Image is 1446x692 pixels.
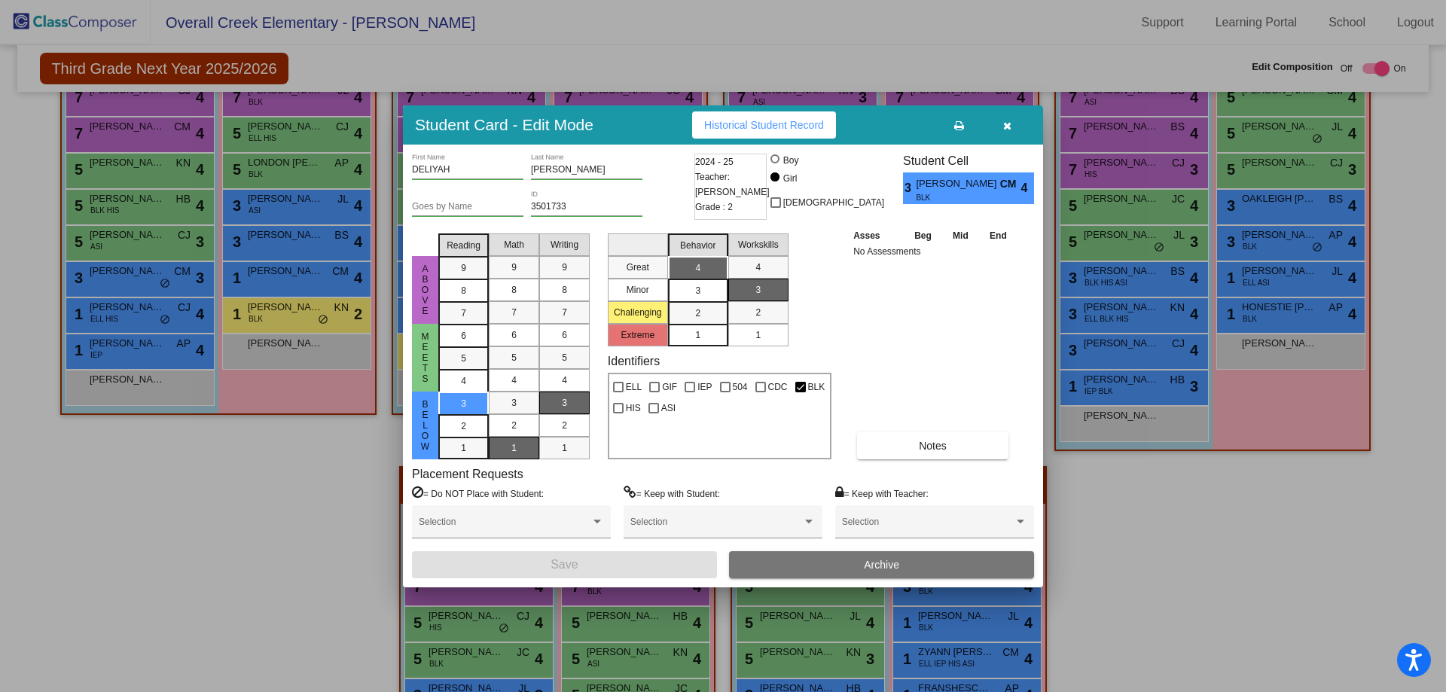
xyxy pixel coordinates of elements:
[626,399,641,417] span: HIS
[695,154,734,169] span: 2024 - 25
[511,283,517,297] span: 8
[551,238,578,251] span: Writing
[916,192,989,203] span: BLK
[695,284,700,297] span: 3
[1000,176,1021,192] span: CM
[835,486,929,501] label: = Keep with Teacher:
[661,399,676,417] span: ASI
[562,261,567,274] span: 9
[461,374,466,388] span: 4
[461,261,466,275] span: 9
[755,261,761,274] span: 4
[412,486,544,501] label: = Do NOT Place with Student:
[511,328,517,342] span: 6
[511,306,517,319] span: 7
[1021,179,1034,197] span: 4
[733,378,748,396] span: 504
[412,202,523,212] input: goes by name
[419,264,432,316] span: above
[562,328,567,342] span: 6
[695,261,700,275] span: 4
[511,261,517,274] span: 9
[511,441,517,455] span: 1
[412,467,523,481] label: Placement Requests
[782,154,799,167] div: Boy
[768,378,788,396] span: CDC
[461,352,466,365] span: 5
[903,154,1034,168] h3: Student Cell
[738,238,779,251] span: Workskills
[903,179,916,197] span: 3
[919,440,947,452] span: Notes
[562,373,567,387] span: 4
[783,194,884,212] span: [DEMOGRAPHIC_DATA]
[695,328,700,342] span: 1
[662,378,677,396] span: GIF
[695,200,733,215] span: Grade : 2
[695,169,770,200] span: Teacher: [PERSON_NAME]
[782,172,798,185] div: Girl
[755,328,761,342] span: 1
[729,551,1034,578] button: Archive
[979,227,1018,244] th: End
[857,432,1008,459] button: Notes
[562,441,567,455] span: 1
[461,441,466,455] span: 1
[626,378,642,396] span: ELL
[624,486,720,501] label: = Keep with Student:
[461,329,466,343] span: 6
[562,283,567,297] span: 8
[415,115,593,134] h3: Student Card - Edit Mode
[511,373,517,387] span: 4
[461,419,466,433] span: 2
[511,419,517,432] span: 2
[697,378,712,396] span: IEP
[461,397,466,410] span: 3
[504,238,524,251] span: Math
[680,239,715,252] span: Behavior
[461,306,466,320] span: 7
[808,378,825,396] span: BLK
[850,227,904,244] th: Asses
[864,559,899,571] span: Archive
[511,396,517,410] span: 3
[531,202,642,212] input: Enter ID
[447,239,480,252] span: Reading
[419,331,432,384] span: meets
[850,244,1017,259] td: No Assessments
[916,176,999,192] span: [PERSON_NAME]
[419,399,432,452] span: below
[755,283,761,297] span: 3
[562,306,567,319] span: 7
[608,354,660,368] label: Identifiers
[755,306,761,319] span: 2
[562,396,567,410] span: 3
[695,306,700,320] span: 2
[551,558,578,571] span: Save
[704,119,824,131] span: Historical Student Record
[412,551,717,578] button: Save
[562,419,567,432] span: 2
[904,227,943,244] th: Beg
[511,351,517,364] span: 5
[692,111,836,139] button: Historical Student Record
[942,227,978,244] th: Mid
[461,284,466,297] span: 8
[562,351,567,364] span: 5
